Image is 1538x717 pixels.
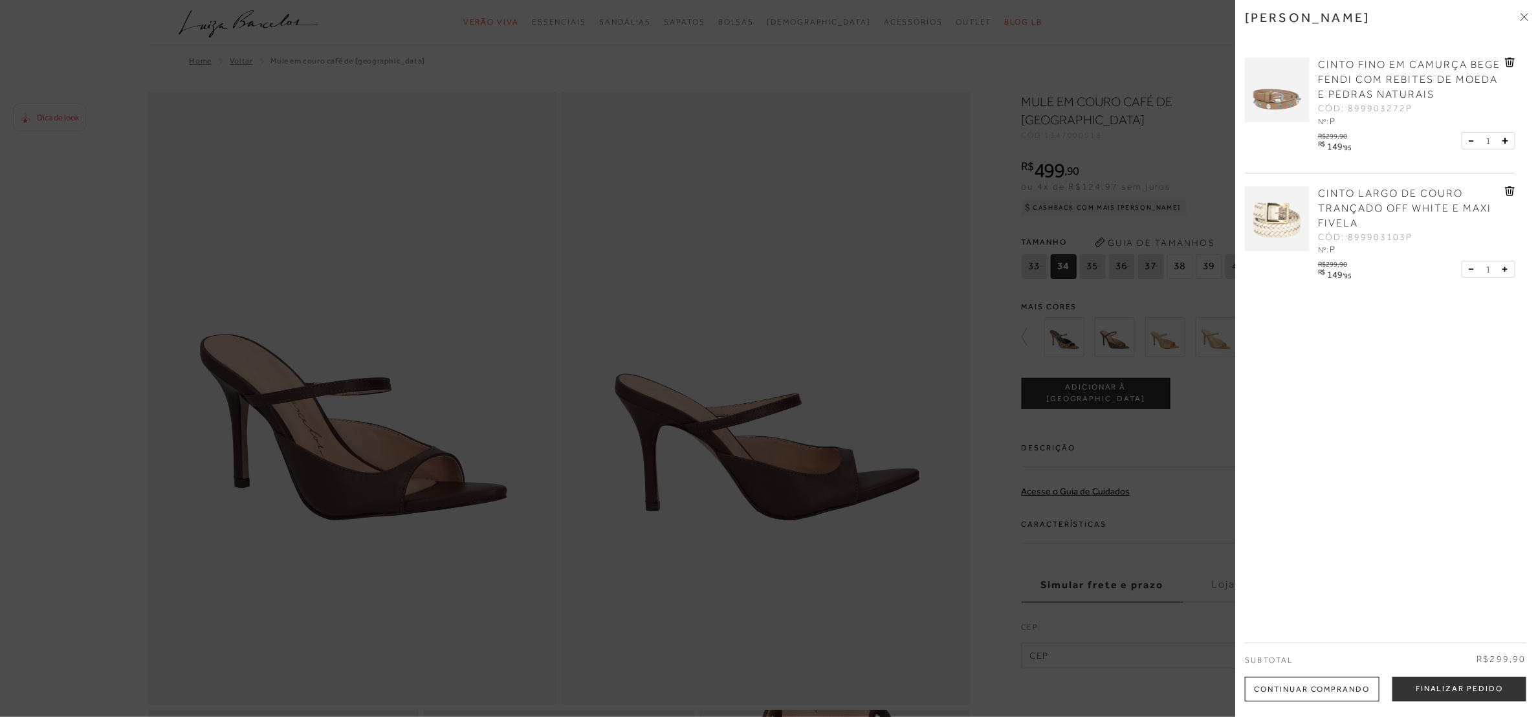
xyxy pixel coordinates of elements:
img: CINTO FINO EM CAMURÇA BEGE FENDI COM REBITES DE MOEDA E PEDRAS NATURAIS [1245,58,1310,122]
span: CINTO LARGO DE COURO TRANÇADO OFF WHITE E MAXI FIVELA [1318,188,1491,229]
a: CINTO FINO EM CAMURÇA BEGE FENDI COM REBITES DE MOEDA E PEDRAS NATURAIS [1318,58,1502,102]
span: CÓD: 899903272P [1318,102,1412,115]
span: CÓD: 899903103P [1318,231,1412,244]
span: 149 [1327,269,1343,280]
span: R$299,90 [1477,653,1526,666]
i: , [1343,269,1352,276]
img: CINTO LARGO DE COURO TRANÇADO OFF WHITE E MAXI FIVELA [1245,186,1310,251]
span: P [1330,244,1336,254]
i: R$ [1318,140,1325,148]
span: P [1330,116,1336,126]
span: Nº: [1318,117,1328,126]
div: R$299,90 [1318,257,1354,268]
span: 95 [1345,144,1352,151]
h3: [PERSON_NAME] [1245,10,1370,25]
span: 95 [1345,272,1352,280]
span: 1 [1486,263,1491,276]
button: Finalizar Pedido [1392,677,1526,701]
i: R$ [1318,269,1325,276]
span: 1 [1486,134,1491,148]
span: Nº: [1318,245,1328,254]
span: CINTO FINO EM CAMURÇA BEGE FENDI COM REBITES DE MOEDA E PEDRAS NATURAIS [1318,59,1500,100]
div: R$299,90 [1318,129,1354,140]
i: , [1343,140,1352,148]
div: Continuar Comprando [1245,677,1379,701]
span: 149 [1327,141,1343,151]
a: CINTO LARGO DE COURO TRANÇADO OFF WHITE E MAXI FIVELA [1318,186,1502,231]
span: Subtotal [1245,656,1293,665]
